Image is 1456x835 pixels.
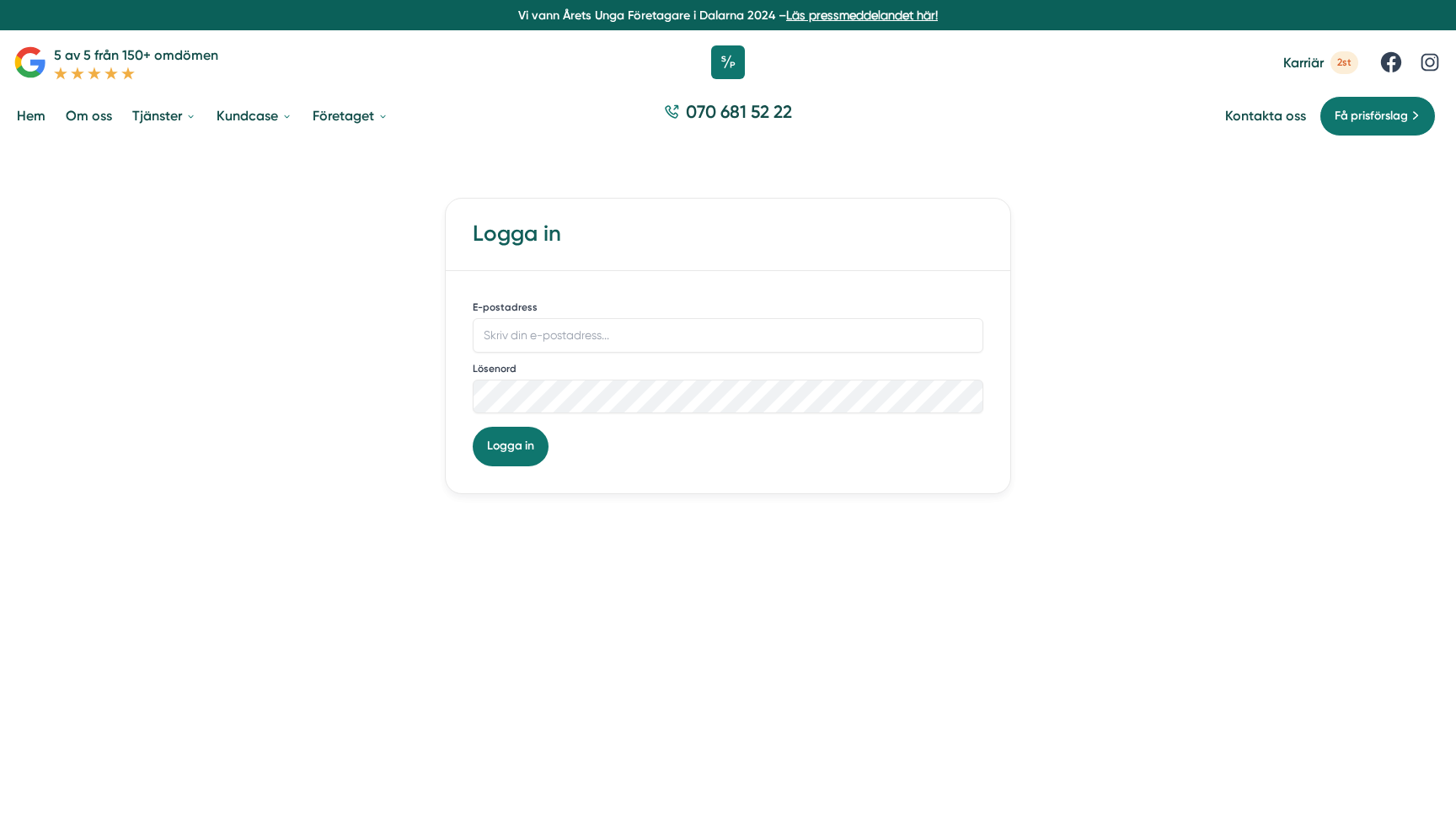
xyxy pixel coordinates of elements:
[54,45,218,66] p: 5 av 5 från 150+ omdömen
[62,94,115,137] a: Om oss
[1319,96,1436,136] a: Få prisförslag
[129,94,200,137] a: Tjänster
[686,99,792,124] span: 070 681 52 22
[786,8,938,22] a: Läs pressmeddelandet här!
[1225,108,1306,124] a: Kontakta oss
[473,362,517,375] label: Lösenord
[309,94,392,137] a: Företaget
[1283,51,1358,74] a: Karriär 2st
[1335,107,1408,125] span: Få prisförslag
[473,427,549,465] button: Logga in
[1283,55,1324,71] span: Karriär
[13,94,49,137] a: Hem
[657,99,799,132] a: 070 681 52 22
[473,219,983,249] h1: Logga in
[213,94,296,137] a: Kundcase
[7,7,1449,24] p: Vi vann Årets Unga Företagare i Dalarna 2024 –
[473,300,538,314] label: E-postadress
[1330,51,1358,74] span: 2st
[473,318,983,352] input: Skriv din e-postadress...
